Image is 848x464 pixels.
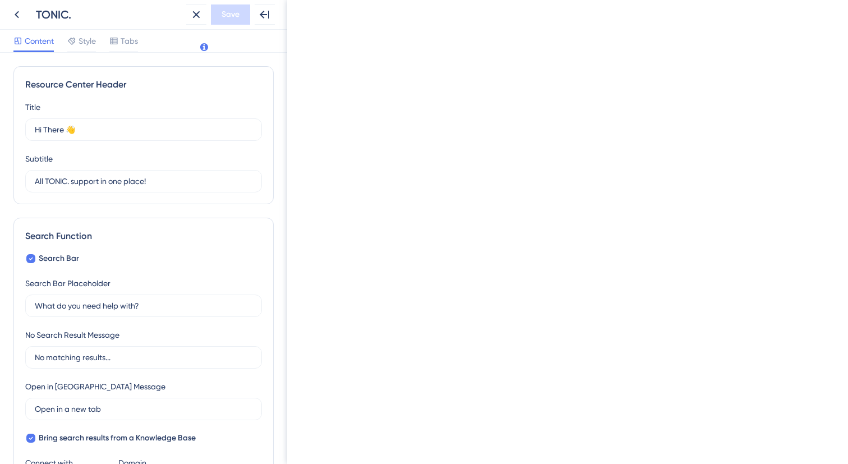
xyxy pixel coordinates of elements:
[121,34,138,48] span: Tabs
[35,351,252,364] input: No matching results...
[36,7,182,22] div: TONIC.
[79,34,96,48] span: Style
[25,78,262,91] div: Resource Center Header
[35,403,252,415] input: Open in a new tab
[25,380,165,393] div: Open in [GEOGRAPHIC_DATA] Message
[25,229,262,243] div: Search Function
[35,175,252,187] input: Description
[25,328,119,342] div: No Search Result Message
[25,152,53,166] div: Subtitle
[25,100,40,114] div: Title
[35,300,252,312] input: What do you need help with?
[25,277,110,290] div: Search Bar Placeholder
[39,252,79,265] span: Search Bar
[222,8,239,21] span: Save
[39,431,196,445] span: Bring search results from a Knowledge Base
[211,4,250,25] button: Save
[25,34,54,48] span: Content
[35,123,252,136] input: Title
